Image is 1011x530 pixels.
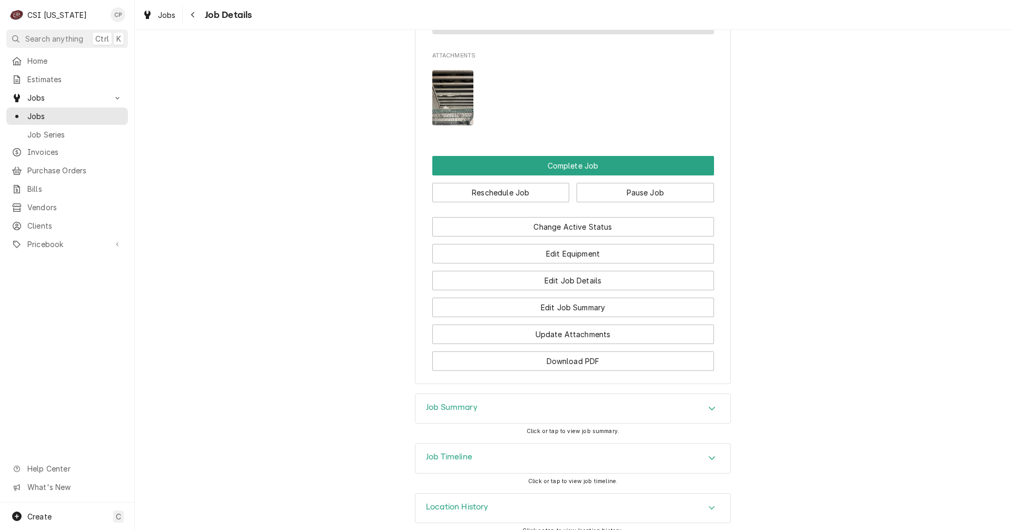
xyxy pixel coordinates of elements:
span: Click or tap to view job timeline. [528,478,618,485]
span: Home [27,55,123,66]
div: Job Timeline [415,443,731,474]
div: Button Group Row [432,290,714,317]
span: Purchase Orders [27,165,123,176]
h3: Job Timeline [426,452,472,462]
button: Edit Job Summary [432,298,714,317]
div: Button Group Row [432,237,714,263]
h3: Job Summary [426,403,478,413]
div: CP [111,7,125,22]
span: Attachments [432,62,714,134]
button: Reschedule Job [432,183,570,202]
div: Button Group Row [432,317,714,344]
a: Purchase Orders [6,162,128,179]
div: Attachments [432,52,714,134]
div: Craig Pierce's Avatar [111,7,125,22]
button: Edit Equipment [432,244,714,263]
div: Button Group Row [432,156,714,175]
a: Jobs [6,107,128,125]
a: Go to Jobs [6,89,128,106]
span: Clients [27,220,123,231]
button: Search anythingCtrlK [6,30,128,48]
div: Location History [415,493,731,524]
div: CSI Kentucky's Avatar [9,7,24,22]
div: Button Group Row [432,202,714,210]
h3: Location History [426,502,489,512]
span: Click or tap to view job summary. [527,428,619,435]
span: Create [27,512,52,521]
a: Bills [6,180,128,198]
div: Job Summary [415,394,731,424]
span: Pricebook [27,239,107,250]
button: Download PDF [432,351,714,371]
span: Jobs [27,92,107,103]
span: Help Center [27,463,122,474]
button: Accordion Details Expand Trigger [415,494,730,523]
a: Go to What's New [6,478,128,496]
a: Invoices [6,143,128,161]
span: Job Series [27,129,123,140]
div: Accordion Header [415,394,730,424]
span: Estimates [27,74,123,85]
button: Navigate back [185,6,202,23]
div: Button Group Row [432,175,714,202]
span: C [116,511,121,522]
a: Home [6,52,128,70]
button: Update Attachments [432,325,714,344]
span: Job Details [202,8,252,22]
span: K [116,33,121,44]
button: Complete Job [432,156,714,175]
button: Accordion Details Expand Trigger [415,394,730,424]
span: Invoices [27,146,123,158]
div: CSI [US_STATE] [27,9,87,21]
button: Accordion Details Expand Trigger [415,444,730,473]
a: Estimates [6,71,128,88]
button: Change Active Status [432,217,714,237]
a: Vendors [6,199,128,216]
a: Jobs [138,6,180,24]
div: C [9,7,24,22]
span: Jobs [158,9,176,21]
a: Job Series [6,126,128,143]
div: Button Group Row [432,344,714,371]
span: Attachments [432,52,714,60]
span: Search anything [25,33,83,44]
a: Clients [6,217,128,234]
div: Button Group Row [432,210,714,237]
a: Go to Pricebook [6,235,128,253]
span: Bills [27,183,123,194]
img: WdSymmscTl2oRQCGGKpr [432,70,474,125]
button: Edit Job Details [432,271,714,290]
div: Button Group Row [432,263,714,290]
span: Ctrl [95,33,109,44]
span: What's New [27,482,122,493]
span: Jobs [27,111,123,122]
div: Accordion Header [415,444,730,473]
div: Button Group [432,156,714,371]
div: Accordion Header [415,494,730,523]
button: Pause Job [577,183,714,202]
a: Go to Help Center [6,460,128,477]
span: Vendors [27,202,123,213]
